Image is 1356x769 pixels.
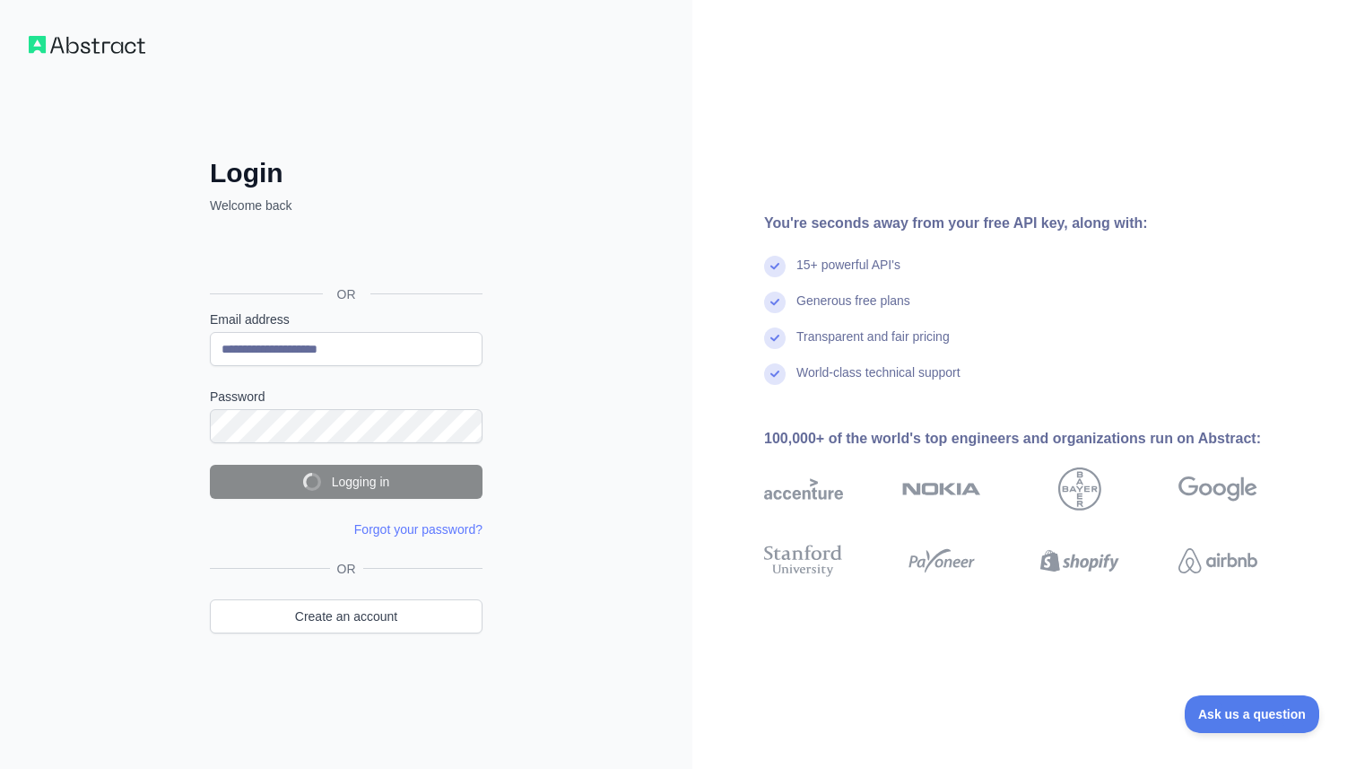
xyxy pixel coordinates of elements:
iframe: Toggle Customer Support [1185,695,1320,733]
div: World-class technical support [796,363,960,399]
img: Workflow [29,36,145,54]
img: stanford university [764,541,843,581]
button: Logging in [210,465,482,499]
img: check mark [764,328,786,349]
div: Generous free plans [796,292,910,328]
span: OR [330,560,363,578]
div: You're seconds away from your free API key, along with: [764,213,1315,234]
img: nokia [902,468,981,511]
div: 100,000+ of the world's top engineers and organizations run on Abstract: [764,428,1315,450]
img: payoneer [902,541,981,581]
label: Password [210,388,482,406]
img: accenture [764,468,843,511]
p: Welcome back [210,197,482,214]
img: shopify [1040,541,1119,581]
iframe: Botón Iniciar sesión con Google [201,234,488,274]
img: google [1178,468,1257,511]
label: Email address [210,310,482,328]
img: check mark [764,256,786,277]
a: Create an account [210,599,482,634]
img: check mark [764,363,786,385]
span: OR [323,285,370,303]
div: Transparent and fair pricing [796,328,950,363]
img: check mark [764,292,786,313]
img: bayer [1058,468,1101,511]
div: 15+ powerful API's [796,256,900,292]
img: airbnb [1178,541,1257,581]
a: Forgot your password? [354,522,482,537]
h2: Login [210,157,482,189]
